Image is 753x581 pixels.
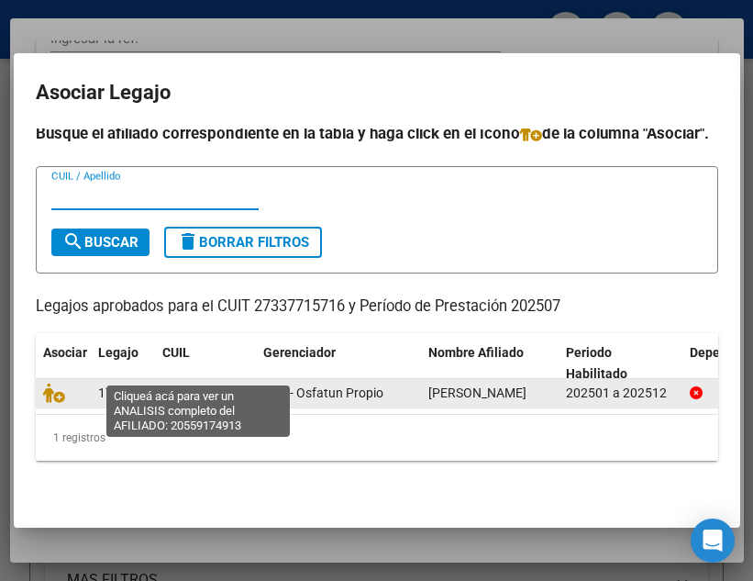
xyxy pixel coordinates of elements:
[164,227,322,258] button: Borrar Filtros
[62,234,138,251] span: Buscar
[98,345,138,360] span: Legajo
[691,519,735,563] div: Open Intercom Messenger
[36,75,718,110] h2: Asociar Legajo
[428,345,524,360] span: Nombre Afiliado
[428,385,526,400] span: GONZALEZ WILLIAM ISMAEL
[36,121,718,145] h4: Busque el afiliado correspondiente en la tabla y haga click en el ícono de la columna "Asociar".
[177,234,309,251] span: Borrar Filtros
[36,333,91,394] datatable-header-cell: Asociar
[263,345,336,360] span: Gerenciador
[155,333,256,394] datatable-header-cell: CUIL
[162,345,190,360] span: CUIL
[43,345,87,360] span: Asociar
[559,333,682,394] datatable-header-cell: Periodo Habilitado
[62,230,84,252] mat-icon: search
[162,385,243,400] span: 20559174913
[36,415,718,461] div: 1 registros
[256,333,421,394] datatable-header-cell: Gerenciador
[177,230,199,252] mat-icon: delete
[98,385,127,400] span: 1749
[566,345,627,381] span: Periodo Habilitado
[36,296,718,318] p: Legajos aprobados para el CUIT 27337715716 y Período de Prestación 202507
[421,333,559,394] datatable-header-cell: Nombre Afiliado
[566,383,675,404] div: 202501 a 202512
[91,333,155,394] datatable-header-cell: Legajo
[263,385,383,400] span: O02 - Osfatun Propio
[51,229,149,256] button: Buscar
